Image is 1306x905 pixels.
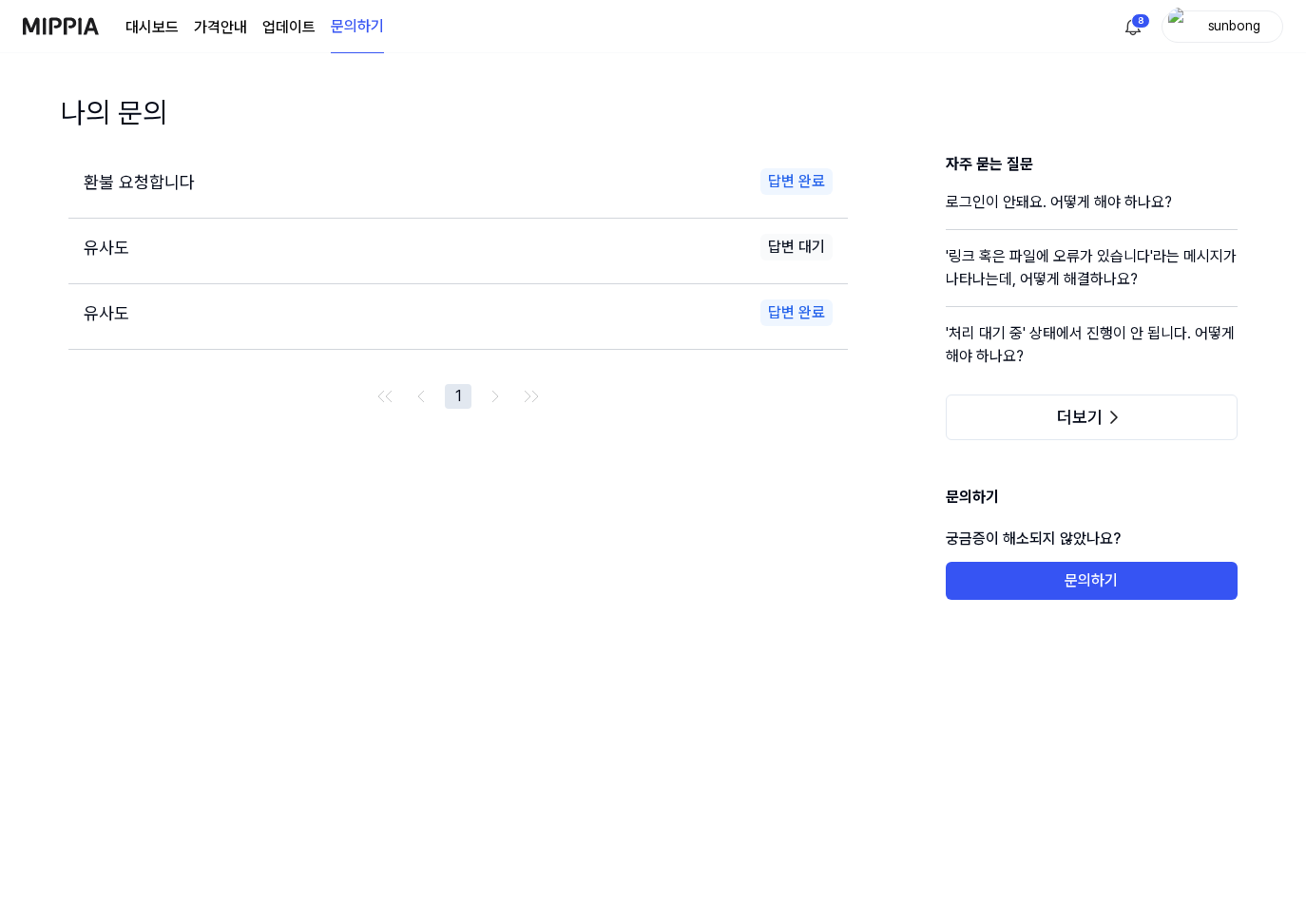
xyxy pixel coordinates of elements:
a: 대시보드 [125,16,179,39]
h1: 나의 문의 [61,91,167,134]
button: 문의하기 [946,562,1239,600]
button: 더보기 [946,395,1239,440]
div: 8 [1131,13,1150,29]
button: 가격안내 [194,16,247,39]
img: profile [1168,8,1191,46]
h1: 문의하기 [946,486,1239,516]
button: profilesunbong [1162,10,1283,43]
a: 더보기 [946,409,1239,427]
button: 알림8 [1118,11,1148,42]
a: 로그인이 안돼요. 어떻게 해야 하나요? [946,191,1239,229]
div: sunbong [1197,15,1271,36]
button: 1 [445,384,471,409]
div: 답변 대기 [760,234,833,260]
span: 유사도 [84,303,129,323]
p: 궁금증이 해소되지 않았나요? [946,516,1239,562]
a: '링크 혹은 파일에 오류가 있습니다'라는 메시지가 나타나는데, 어떻게 해결하나요? [946,245,1239,306]
a: 문의하기 [331,1,384,53]
div: 답변 완료 [760,299,833,326]
div: 답변 완료 [760,168,833,195]
span: 유사도 [84,238,129,258]
a: '처리 대기 중' 상태에서 진행이 안 됩니다. 어떻게 해야 하나요? [946,322,1239,383]
span: 환불 요청합니다 [84,172,195,192]
img: 알림 [1122,15,1144,38]
span: 더보기 [1057,408,1103,427]
a: 문의하기 [946,571,1239,589]
a: 업데이트 [262,16,316,39]
h3: 자주 묻는 질문 [946,153,1239,176]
